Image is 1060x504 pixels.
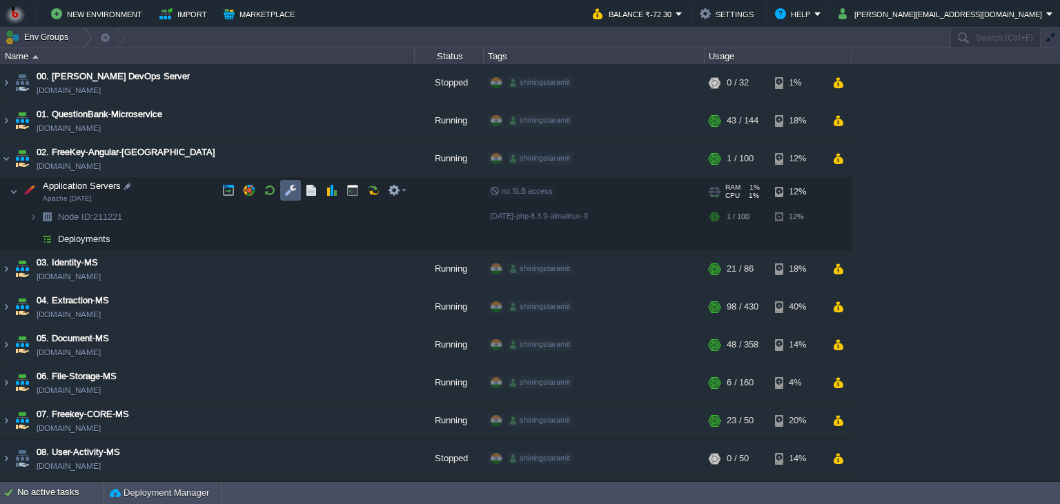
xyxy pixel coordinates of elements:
[727,364,754,401] div: 6 / 160
[1,64,12,101] img: AMDAwAAAACH5BAEAAAAALAAAAAABAAEAAAICRAEAOw==
[57,211,124,223] a: Node ID:211221
[705,48,851,64] div: Usage
[775,140,820,177] div: 12%
[727,440,749,477] div: 0 / 50
[775,206,820,228] div: 12%
[12,402,32,439] img: AMDAwAAAACH5BAEAAAAALAAAAAABAAEAAAICRAEAOw==
[37,308,101,321] a: [DOMAIN_NAME]
[37,459,101,473] a: [DOMAIN_NAME]
[415,440,484,477] div: Stopped
[43,194,92,203] span: Apache [DATE]
[1,250,12,288] img: AMDAwAAAACH5BAEAAAAALAAAAAABAAEAAAICRAEAOw==
[415,48,483,64] div: Status
[727,326,758,363] div: 48 / 358
[37,445,120,459] a: 08. User-Activity-MS
[37,421,101,435] a: [DOMAIN_NAME]
[507,414,573,427] div: shiningstaramit
[727,102,758,139] div: 43 / 144
[593,6,676,22] button: Balance ₹-72.30
[37,145,215,159] a: 02. FreeKey-Angular-[GEOGRAPHIC_DATA]
[1,288,12,325] img: AMDAwAAAACH5BAEAAAAALAAAAAABAAEAAAICRAEAOw==
[415,326,484,363] div: Running
[37,270,101,283] a: [DOMAIN_NAME]
[507,77,573,89] div: shiningstaramit
[12,326,32,363] img: AMDAwAAAACH5BAEAAAAALAAAAAABAAEAAAICRAEAOw==
[12,102,32,139] img: AMDAwAAAACH5BAEAAAAALAAAAAABAAEAAAICRAEAOw==
[775,364,820,401] div: 4%
[5,28,73,47] button: Env Groups
[159,6,211,22] button: Import
[727,250,754,288] div: 21 / 86
[1,364,12,401] img: AMDAwAAAACH5BAEAAAAALAAAAAABAAEAAAICRAEAOw==
[29,228,37,250] img: AMDAwAAAACH5BAEAAAAALAAAAAABAAEAAAICRAEAOw==
[37,332,109,345] a: 05. Document-MS
[775,102,820,139] div: 18%
[727,64,749,101] div: 0 / 32
[1,102,12,139] img: AMDAwAAAACH5BAEAAAAALAAAAAABAAEAAAICRAEAOw==
[19,178,38,205] img: AMDAwAAAACH5BAEAAAAALAAAAAABAAEAAAICRAEAOw==
[37,108,162,121] a: 01. QuestionBank-Microservice
[224,6,299,22] button: Marketplace
[12,440,32,477] img: AMDAwAAAACH5BAEAAAAALAAAAAABAAEAAAICRAEAOw==
[507,152,573,165] div: shiningstaramit
[37,294,109,308] a: 04. Extraction-MS
[838,6,1046,22] button: [PERSON_NAME][EMAIL_ADDRESS][DOMAIN_NAME]
[507,263,573,275] div: shiningstaramit
[37,83,101,97] a: [DOMAIN_NAME]
[37,159,101,173] a: [DOMAIN_NAME]
[415,402,484,439] div: Running
[775,6,814,22] button: Help
[775,288,820,325] div: 40%
[37,407,129,421] a: 07. Freekey-CORE-MS
[415,102,484,139] div: Running
[17,482,104,504] div: No active tasks
[507,376,573,389] div: shiningstaramit
[507,301,573,313] div: shiningstaramit
[700,6,758,22] button: Settings
[484,48,704,64] div: Tags
[41,180,123,192] span: Application Servers
[37,70,190,83] a: 00. [PERSON_NAME] DevOps Server
[775,440,820,477] div: 14%
[37,256,98,270] a: 03. Identity-MS
[727,140,754,177] div: 1 / 100
[725,183,740,192] span: RAM
[51,6,146,22] button: New Environment
[1,140,12,177] img: AMDAwAAAACH5BAEAAAAALAAAAAABAAEAAAICRAEAOw==
[57,211,124,223] span: 211221
[37,370,117,383] span: 06. File-Storage-MS
[775,250,820,288] div: 18%
[37,383,101,397] a: [DOMAIN_NAME]
[41,181,123,191] a: Application ServersApache [DATE]
[1,440,12,477] img: AMDAwAAAACH5BAEAAAAALAAAAAABAAEAAAICRAEAOw==
[37,345,101,359] a: [DOMAIN_NAME]
[12,140,32,177] img: AMDAwAAAACH5BAEAAAAALAAAAAABAAEAAAICRAEAOw==
[490,187,553,195] span: no SLB access
[37,121,101,135] a: [DOMAIN_NAME]
[5,3,26,24] img: Bitss Techniques
[415,288,484,325] div: Running
[415,250,484,288] div: Running
[32,55,39,59] img: AMDAwAAAACH5BAEAAAAALAAAAAABAAEAAAICRAEAOw==
[507,452,573,465] div: shiningstaramit
[727,288,758,325] div: 98 / 430
[10,178,18,205] img: AMDAwAAAACH5BAEAAAAALAAAAAABAAEAAAICRAEAOw==
[37,206,57,228] img: AMDAwAAAACH5BAEAAAAALAAAAAABAAEAAAICRAEAOw==
[37,228,57,250] img: AMDAwAAAACH5BAEAAAAALAAAAAABAAEAAAICRAEAOw==
[415,140,484,177] div: Running
[29,206,37,228] img: AMDAwAAAACH5BAEAAAAALAAAAAABAAEAAAICRAEAOw==
[746,183,760,192] span: 1%
[12,288,32,325] img: AMDAwAAAACH5BAEAAAAALAAAAAABAAEAAAICRAEAOw==
[745,192,759,200] span: 1%
[1,326,12,363] img: AMDAwAAAACH5BAEAAAAALAAAAAABAAEAAAICRAEAOw==
[775,402,820,439] div: 20%
[1,48,414,64] div: Name
[727,402,754,439] div: 23 / 50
